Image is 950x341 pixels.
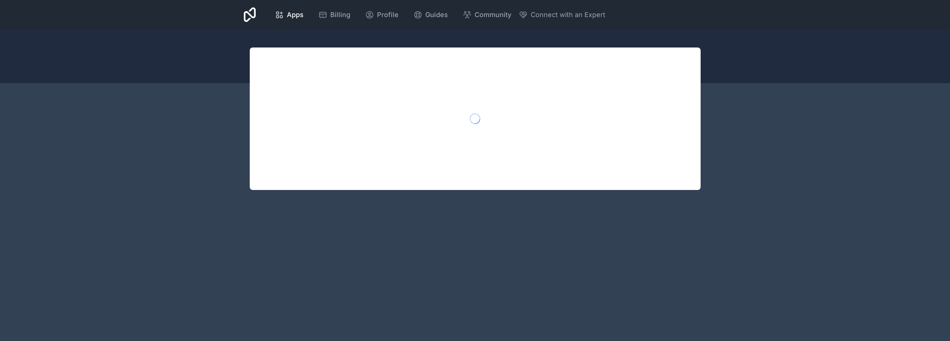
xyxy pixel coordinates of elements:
span: Billing [330,10,350,20]
span: Guides [425,10,448,20]
span: Apps [287,10,304,20]
a: Community [457,7,517,23]
a: Billing [312,7,356,23]
a: Profile [359,7,404,23]
span: Profile [377,10,399,20]
span: Community [475,10,511,20]
a: Guides [407,7,454,23]
a: Apps [269,7,309,23]
span: Connect with an Expert [531,10,605,20]
button: Connect with an Expert [519,10,605,20]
